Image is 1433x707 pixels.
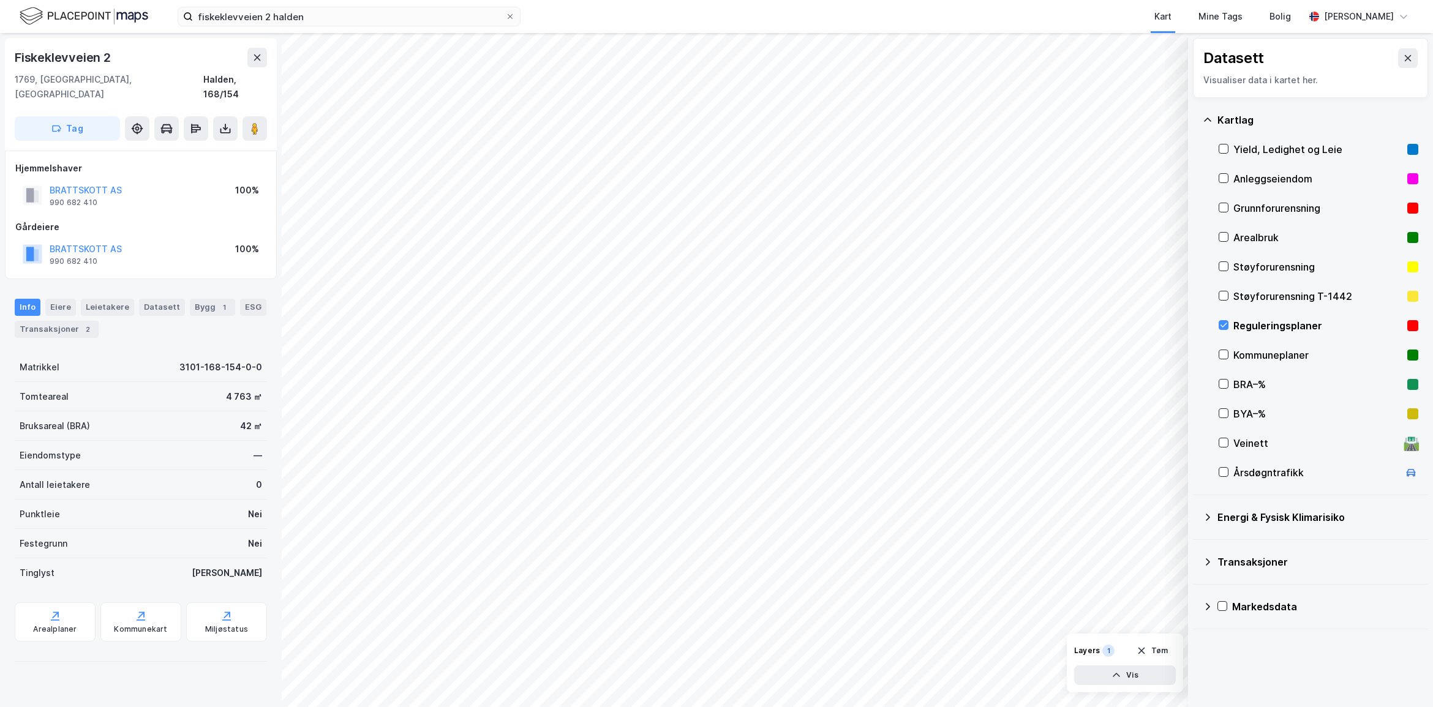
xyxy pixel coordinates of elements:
[248,536,262,551] div: Nei
[15,220,266,234] div: Gårdeiere
[193,7,505,26] input: Søk på adresse, matrikkel, gårdeiere, leietakere eller personer
[15,321,99,338] div: Transaksjoner
[1203,73,1418,88] div: Visualiser data i kartet her.
[1233,171,1402,186] div: Anleggseiendom
[15,161,266,176] div: Hjemmelshaver
[1233,142,1402,157] div: Yield, Ledighet og Leie
[1203,48,1264,68] div: Datasett
[1403,435,1420,451] div: 🛣️
[20,389,69,404] div: Tomteareal
[1233,318,1402,333] div: Reguleringsplaner
[240,419,262,433] div: 42 ㎡
[81,299,134,316] div: Leietakere
[20,536,67,551] div: Festegrunn
[1217,555,1418,569] div: Transaksjoner
[45,299,76,316] div: Eiere
[1233,230,1402,245] div: Arealbruk
[1269,9,1291,24] div: Bolig
[1233,406,1402,421] div: BYA–%
[218,301,230,313] div: 1
[1233,436,1399,451] div: Veinett
[15,299,40,316] div: Info
[1233,348,1402,362] div: Kommuneplaner
[20,566,55,580] div: Tinglyst
[240,299,266,316] div: ESG
[1217,113,1418,127] div: Kartlag
[190,299,235,316] div: Bygg
[1324,9,1394,24] div: [PERSON_NAME]
[1217,510,1418,525] div: Energi & Fysisk Klimarisiko
[1233,289,1402,304] div: Støyforurensning T-1442
[1372,648,1433,707] div: Kontrollprogram for chat
[1233,260,1402,274] div: Støyforurensning
[192,566,262,580] div: [PERSON_NAME]
[15,48,113,67] div: Fiskeklevveien 2
[1074,665,1176,685] button: Vis
[1233,377,1402,392] div: BRA–%
[1233,201,1402,215] div: Grunnforurensning
[1198,9,1243,24] div: Mine Tags
[20,448,81,463] div: Eiendomstype
[81,323,94,335] div: 2
[139,299,185,316] div: Datasett
[1233,465,1399,480] div: Årsdøgntrafikk
[256,477,262,492] div: 0
[1102,645,1115,657] div: 1
[179,360,262,375] div: 3101-168-154-0-0
[50,198,97,208] div: 990 682 410
[254,448,262,463] div: —
[205,624,248,634] div: Miljøstatus
[20,419,90,433] div: Bruksareal (BRA)
[1372,648,1433,707] iframe: Chat Widget
[1154,9,1172,24] div: Kart
[226,389,262,404] div: 4 763 ㎡
[235,183,259,198] div: 100%
[50,256,97,266] div: 990 682 410
[235,242,259,256] div: 100%
[114,624,167,634] div: Kommunekart
[1074,646,1100,656] div: Layers
[20,360,59,375] div: Matrikkel
[15,116,120,141] button: Tag
[1232,599,1418,614] div: Markedsdata
[20,6,148,27] img: logo.f888ab2527a4732fd821a326f86c7f29.svg
[1129,641,1176,660] button: Tøm
[33,624,77,634] div: Arealplaner
[203,72,267,102] div: Halden, 168/154
[15,72,203,102] div: 1769, [GEOGRAPHIC_DATA], [GEOGRAPHIC_DATA]
[20,507,60,522] div: Punktleie
[248,507,262,522] div: Nei
[20,477,90,492] div: Antall leietakere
